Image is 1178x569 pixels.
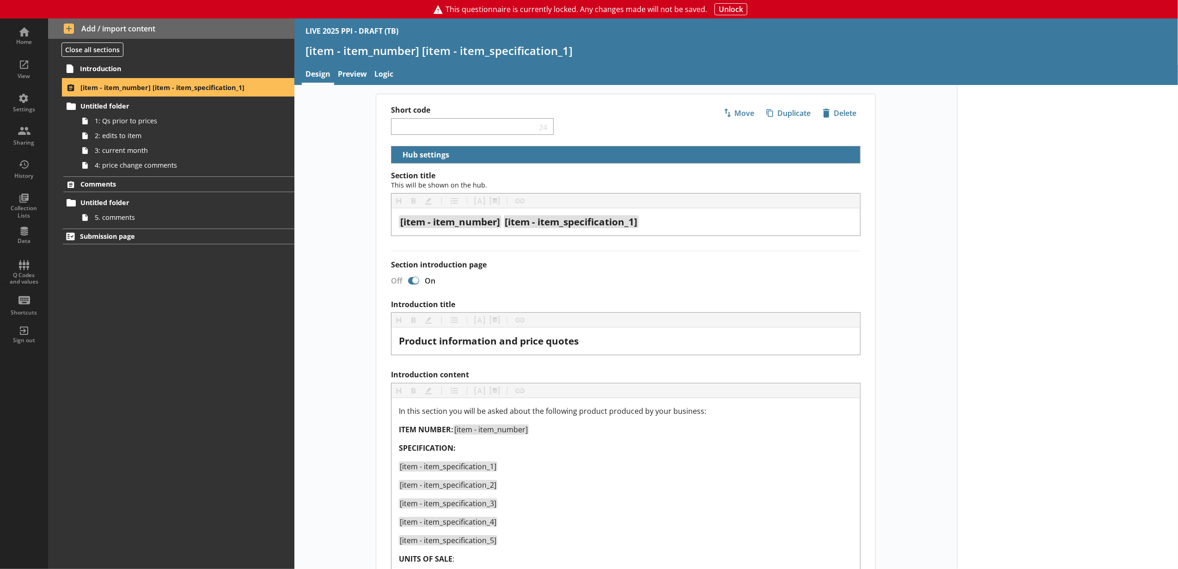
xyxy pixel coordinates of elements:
span: Product information and price quotes [399,334,579,347]
span: Section title [391,170,487,190]
a: Submission page [63,229,294,244]
span: [item - item_number] [454,424,528,435]
span: [item - item_specification_4] [400,517,496,527]
a: Design [302,65,334,85]
span: 1: Qs prior to prices [95,116,252,125]
span: In this section you will be asked about the following product produced by your business: [399,406,706,416]
a: 2: edits to item [78,128,294,143]
span: [item - item_specification_5] [400,535,496,545]
button: Move [719,105,758,121]
span: Submission page [80,232,249,241]
button: Delete [818,105,861,121]
div: Settings [8,106,40,113]
div: LIVE 2025 PPI - DRAFT (TB) [305,26,398,36]
div: View [8,73,40,80]
span: Add / import content [64,24,279,34]
span: This questionnaire is currently locked. Any changes made will not be saved. [446,5,707,14]
span: UNITS OF SALE [399,554,452,564]
span: 24 [537,122,550,131]
li: CommentsUntitled folder5. comments [48,176,294,225]
span: This will be shown on the hub. [391,181,487,189]
div: Shortcuts [8,309,40,316]
a: 1: Qs prior to prices [78,114,294,128]
button: Add / import content [48,18,294,39]
li: Untitled folder1: Qs prior to prices2: edits to item3: current month4: price change comments [67,99,295,173]
span: 2: edits to item [95,131,252,140]
div: Collection Lists [8,205,40,219]
a: Untitled folder [63,195,294,210]
span: Comments [80,180,249,188]
span: SPECIFICATION: [399,443,456,453]
span: [item - item_number] [item - item_specification_1] [80,83,249,92]
a: Logic [371,65,397,85]
button: Hub settings [395,146,451,163]
li: Untitled folder5. comments [67,195,295,225]
div: Data [8,237,40,245]
span: [item - item_specification_2] [400,480,496,490]
button: Duplicate [762,105,815,121]
span: : [452,554,454,564]
a: 4: price change comments [78,158,294,173]
span: Untitled folder [80,102,249,110]
span: [item - item_specification_1] [505,215,637,228]
a: Preview [334,65,371,85]
span: [item - item_specification_1] [400,461,496,472]
a: Untitled folder [63,99,294,114]
div: Sign out [8,337,40,344]
a: Comments [63,176,294,192]
div: Q Codes and values [8,272,40,285]
a: [item - item_number] [item - item_specification_1] [63,79,294,95]
div: On [421,276,443,286]
h1: [item - item_number] [item - item_specification_1] [305,43,1167,58]
span: 3: current month [95,146,252,155]
div: History [8,172,40,180]
div: [object Object] [399,216,853,228]
a: 3: current month [78,143,294,158]
label: Short code [391,105,626,115]
label: Section introduction page [391,260,861,270]
div: Off [384,276,406,286]
div: Introduction title [399,335,853,347]
label: Introduction content [391,370,861,380]
button: Unlock [714,3,747,15]
label: Introduction title [391,300,861,309]
span: ITEM NUMBER: [399,424,453,435]
div: Home [8,38,40,46]
span: Move [720,106,758,121]
span: Untitled folder [80,198,249,207]
div: Sharing [8,139,40,146]
li: [item - item_number] [item - item_specification_1]Untitled folder1: Qs prior to prices2: edits to... [48,79,294,172]
a: Introduction [63,61,294,76]
button: Close all sections [61,42,123,57]
span: 4: price change comments [95,161,252,169]
span: [item - item_specification_3] [400,498,496,508]
span: Introduction [80,64,249,73]
a: 5. comments [78,210,294,225]
span: Delete [819,106,860,121]
span: 5. comments [95,213,252,222]
span: [item - item_number] [400,215,500,228]
span: Duplicate [763,106,814,121]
